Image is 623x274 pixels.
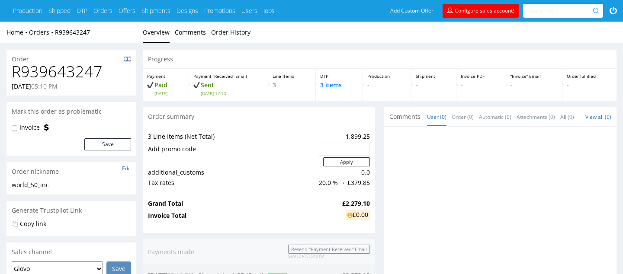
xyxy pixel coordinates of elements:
td: Tax rates [148,178,317,188]
div: world_50_inc [12,181,131,189]
a: Offers [119,6,135,15]
a: Add Custom Offer [385,4,438,18]
img: gb-5d72c5a8bef80fca6f99f476e15ec95ce2d5e5f65c6dab9ee8e56348be0d39fc.png [124,57,131,61]
a: Users [241,6,257,15]
a: R939643247 [55,28,90,36]
a: Orders [29,28,55,36]
p: Invoice PDF [461,73,501,79]
a: Home [6,28,29,36]
span: [DATE] [154,90,184,96]
p: Sent [193,81,264,96]
div: Order summary [143,107,375,126]
a: Attachments (0) [517,108,555,126]
a: Order History [211,22,250,43]
p: - [367,81,407,89]
button: Apply [323,157,370,166]
a: Orders [93,6,112,15]
img: icon-invoice-flag.svg [42,123,51,132]
a: Shipped [48,6,71,15]
a: User (0) [427,108,446,126]
h1: R939643247 [12,63,131,80]
p: Line Items [273,73,311,79]
a: View all (0) [585,113,611,121]
a: Copy link [20,220,46,228]
p: [DATE] [12,82,58,91]
p: Order fulfilled [567,73,613,79]
td: 0.0 [317,167,370,178]
a: Promotions [204,6,235,15]
a: Designs [177,6,198,15]
div: Order [6,50,136,64]
div: Order nickname [6,162,136,181]
label: Invoice [19,123,40,132]
td: 3 Line Items (Net Total) [148,131,317,142]
p: Production [367,73,407,79]
a: Automatic (0) [479,108,511,126]
td: additional_customs [148,167,317,178]
a: DTP [77,6,87,15]
div: Generate Trustpilot Link [6,201,136,220]
a: All (0) [560,108,574,126]
a: Overview [143,22,170,43]
strong: Invoice Total [148,211,186,220]
td: 20.0 % → £379.85 [317,178,370,188]
a: Configure sales account! [443,4,519,18]
input: Search for... [528,4,594,18]
p: - [567,81,613,89]
span: [DATE] 17:10 [201,90,264,96]
p: Payment “Received” Email [193,73,264,79]
strong: Grand Total [148,199,183,207]
td: 1,899.25 [317,131,370,142]
p: DTP [320,73,359,79]
div: Mark this order as problematic [6,102,136,121]
p: 3 items [320,81,359,89]
span: Comments [389,112,421,121]
div: £0.00 [346,210,370,220]
a: Production [13,6,42,15]
span: 05:10 PM [31,82,58,90]
span: Configure sales account! [455,7,514,14]
div: Progress [143,50,617,69]
button: Save [84,138,131,150]
a: Comments [175,22,206,43]
a: Edit [122,165,131,172]
p: Shipment [416,73,452,79]
td: Add promo code [148,142,317,156]
p: Payment [147,73,184,79]
div: Sales channel [6,242,136,261]
p: Paid [147,81,184,96]
a: Shipments [141,6,170,15]
strong: £2,279.10 [342,199,370,207]
p: - [511,81,558,89]
p: “Invoice” Email [511,73,558,79]
a: Jobs [263,6,275,15]
p: 3 [273,81,311,89]
a: Order (0) [452,108,474,126]
p: - [461,81,501,89]
p: - [416,81,452,89]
